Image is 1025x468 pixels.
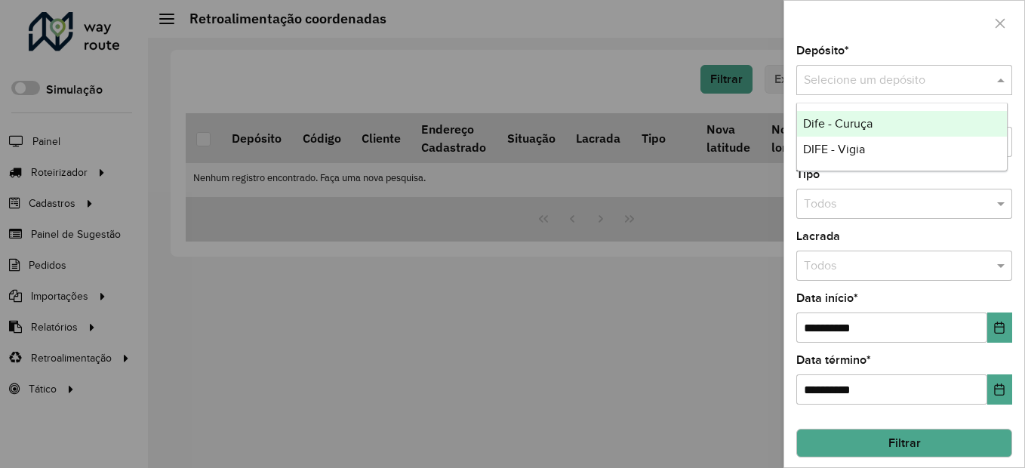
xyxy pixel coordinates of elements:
span: Dife - Curuça [803,117,873,130]
label: Tipo [796,165,820,183]
label: Data término [796,351,871,369]
label: Data início [796,289,858,307]
button: Choose Date [987,313,1012,343]
span: DIFE - Vigia [803,143,865,155]
button: Filtrar [796,429,1012,457]
ng-dropdown-panel: Options list [796,103,1008,171]
label: Depósito [796,42,849,60]
button: Choose Date [987,374,1012,405]
label: Lacrada [796,227,840,245]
